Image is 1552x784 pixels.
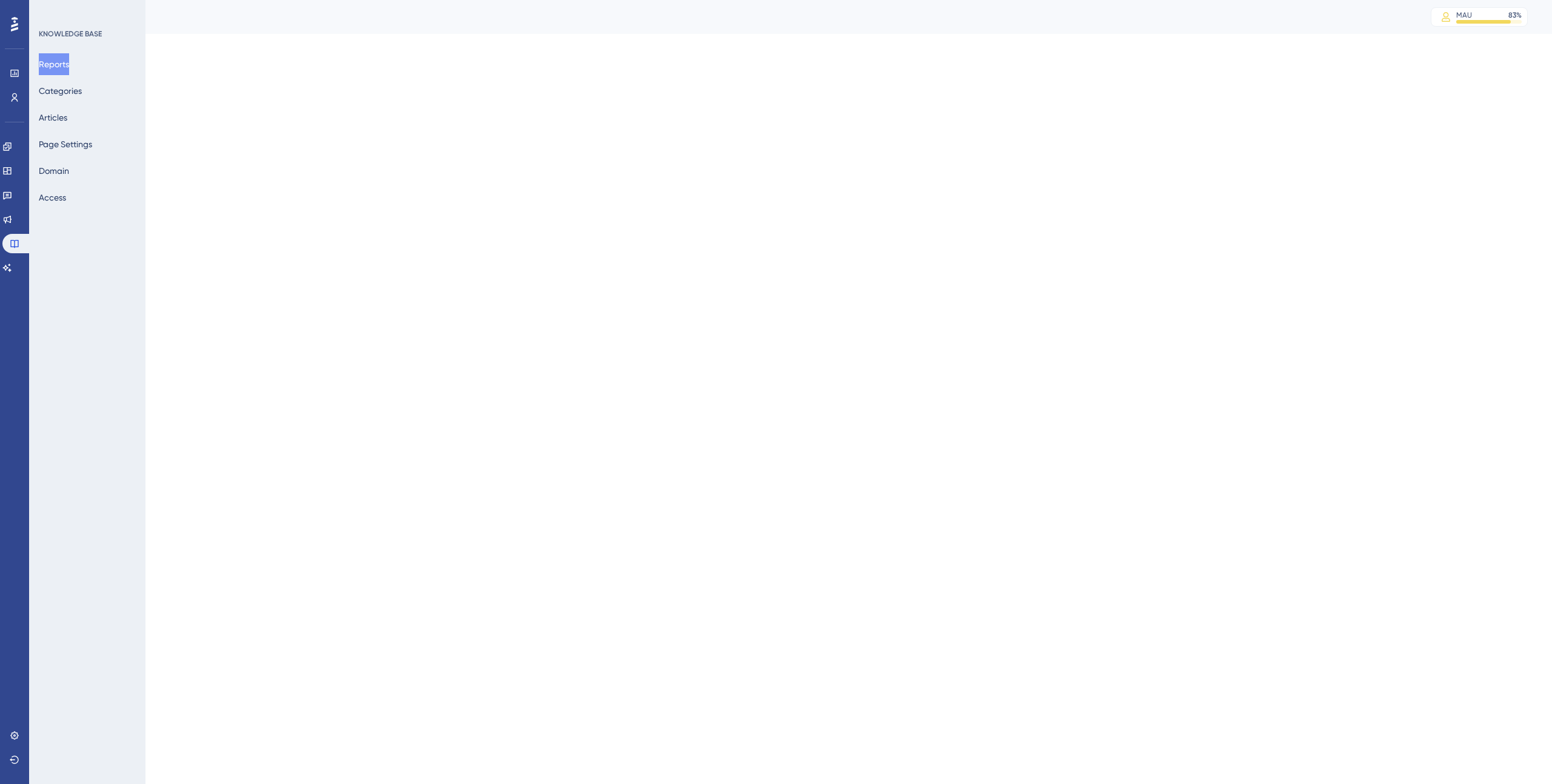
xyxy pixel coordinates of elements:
[39,53,69,75] button: Reports
[39,80,82,102] button: Categories
[39,133,92,155] button: Page Settings
[39,160,69,182] button: Domain
[39,187,66,208] button: Access
[39,29,102,39] div: KNOWLEDGE BASE
[1508,10,1522,20] div: 83 %
[1456,10,1472,20] div: MAU
[39,107,67,128] button: Articles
